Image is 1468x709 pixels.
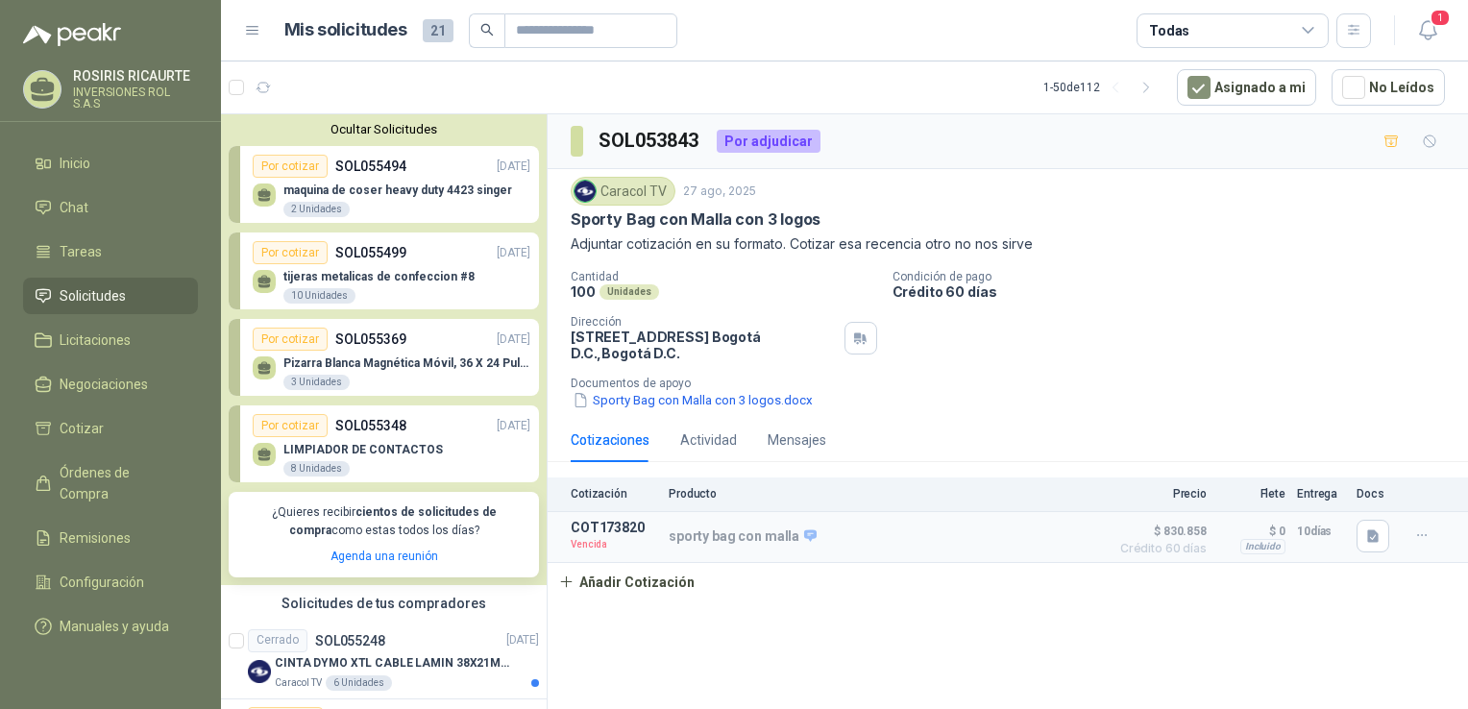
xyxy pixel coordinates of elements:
[23,366,198,403] a: Negociaciones
[571,535,657,554] p: Vencida
[60,527,131,549] span: Remisiones
[1111,543,1207,554] span: Crédito 60 días
[680,429,737,451] div: Actividad
[283,461,350,477] div: 8 Unidades
[571,233,1445,255] p: Adjuntar cotización en su formato. Cotizar esa recencia otro no nos sirve
[330,550,438,563] a: Agenda una reunión
[1111,487,1207,501] p: Precio
[571,177,675,206] div: Caracol TV
[571,315,837,329] p: Dirección
[229,146,539,223] a: Por cotizarSOL055494[DATE] maquina de coser heavy duty 4423 singer2 Unidades
[599,126,701,156] h3: SOL053843
[73,69,198,83] p: ROSIRIS RICAURTE
[60,616,169,637] span: Manuales y ayuda
[669,528,817,546] p: sporty bag con malla
[497,158,530,176] p: [DATE]
[1218,487,1285,501] p: Flete
[283,288,355,304] div: 10 Unidades
[717,130,820,153] div: Por adjudicar
[571,283,596,300] p: 100
[23,189,198,226] a: Chat
[315,634,385,648] p: SOL055248
[571,377,1460,390] p: Documentos de apoyo
[60,462,180,504] span: Órdenes de Compra
[893,270,1461,283] p: Condición de pago
[289,505,497,537] b: cientos de solicitudes de compra
[23,564,198,600] a: Configuración
[326,675,392,691] div: 6 Unidades
[283,375,350,390] div: 3 Unidades
[669,487,1099,501] p: Producto
[683,183,756,201] p: 27 ago, 2025
[229,122,539,136] button: Ocultar Solicitudes
[1240,539,1285,554] div: Incluido
[221,585,547,622] div: Solicitudes de tus compradores
[229,319,539,396] a: Por cotizarSOL055369[DATE] Pizarra Blanca Magnética Móvil, 36 X 24 Pulgadas, Dob3 Unidades
[506,631,539,649] p: [DATE]
[768,429,826,451] div: Mensajes
[283,202,350,217] div: 2 Unidades
[23,454,198,512] a: Órdenes de Compra
[599,284,659,300] div: Unidades
[284,16,407,44] h1: Mis solicitudes
[571,270,877,283] p: Cantidad
[1043,72,1162,103] div: 1 - 50 de 112
[60,285,126,306] span: Solicitudes
[1430,9,1451,27] span: 1
[23,233,198,270] a: Tareas
[221,114,547,585] div: Ocultar SolicitudesPor cotizarSOL055494[DATE] maquina de coser heavy duty 4423 singer2 UnidadesPo...
[275,675,322,691] p: Caracol TV
[253,328,328,351] div: Por cotizar
[23,520,198,556] a: Remisiones
[571,520,657,535] p: COT173820
[1332,69,1445,106] button: No Leídos
[497,417,530,435] p: [DATE]
[497,330,530,349] p: [DATE]
[1297,487,1345,501] p: Entrega
[60,153,90,174] span: Inicio
[23,278,198,314] a: Solicitudes
[571,329,837,361] p: [STREET_ADDRESS] Bogotá D.C. , Bogotá D.C.
[497,244,530,262] p: [DATE]
[23,145,198,182] a: Inicio
[283,443,443,456] p: LIMPIADOR DE CONTACTOS
[60,374,148,395] span: Negociaciones
[1218,520,1285,543] p: $ 0
[571,429,649,451] div: Cotizaciones
[575,181,596,202] img: Company Logo
[335,329,406,350] p: SOL055369
[23,410,198,447] a: Cotizar
[23,322,198,358] a: Licitaciones
[480,23,494,37] span: search
[571,209,820,230] p: Sporty Bag con Malla con 3 logos
[60,572,144,593] span: Configuración
[253,414,328,437] div: Por cotizar
[253,241,328,264] div: Por cotizar
[275,654,514,672] p: CINTA DYMO XTL CABLE LAMIN 38X21MMBLANCO
[1410,13,1445,48] button: 1
[60,197,88,218] span: Chat
[73,86,198,110] p: INVERSIONES ROL S.A.S
[335,242,406,263] p: SOL055499
[283,270,475,283] p: tijeras metalicas de confeccion #8
[283,183,512,197] p: maquina de coser heavy duty 4423 singer
[335,156,406,177] p: SOL055494
[1357,487,1395,501] p: Docs
[240,503,527,540] p: ¿Quieres recibir como estas todos los días?
[60,418,104,439] span: Cotizar
[229,232,539,309] a: Por cotizarSOL055499[DATE] tijeras metalicas de confeccion #810 Unidades
[423,19,453,42] span: 21
[248,660,271,683] img: Company Logo
[335,415,406,436] p: SOL055348
[893,283,1461,300] p: Crédito 60 días
[1297,520,1345,543] p: 10 días
[60,330,131,351] span: Licitaciones
[60,241,102,262] span: Tareas
[1111,520,1207,543] span: $ 830.858
[1177,69,1316,106] button: Asignado a mi
[229,405,539,482] a: Por cotizarSOL055348[DATE] LIMPIADOR DE CONTACTOS8 Unidades
[1149,20,1189,41] div: Todas
[571,487,657,501] p: Cotización
[283,356,530,370] p: Pizarra Blanca Magnética Móvil, 36 X 24 Pulgadas, Dob
[23,23,121,46] img: Logo peakr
